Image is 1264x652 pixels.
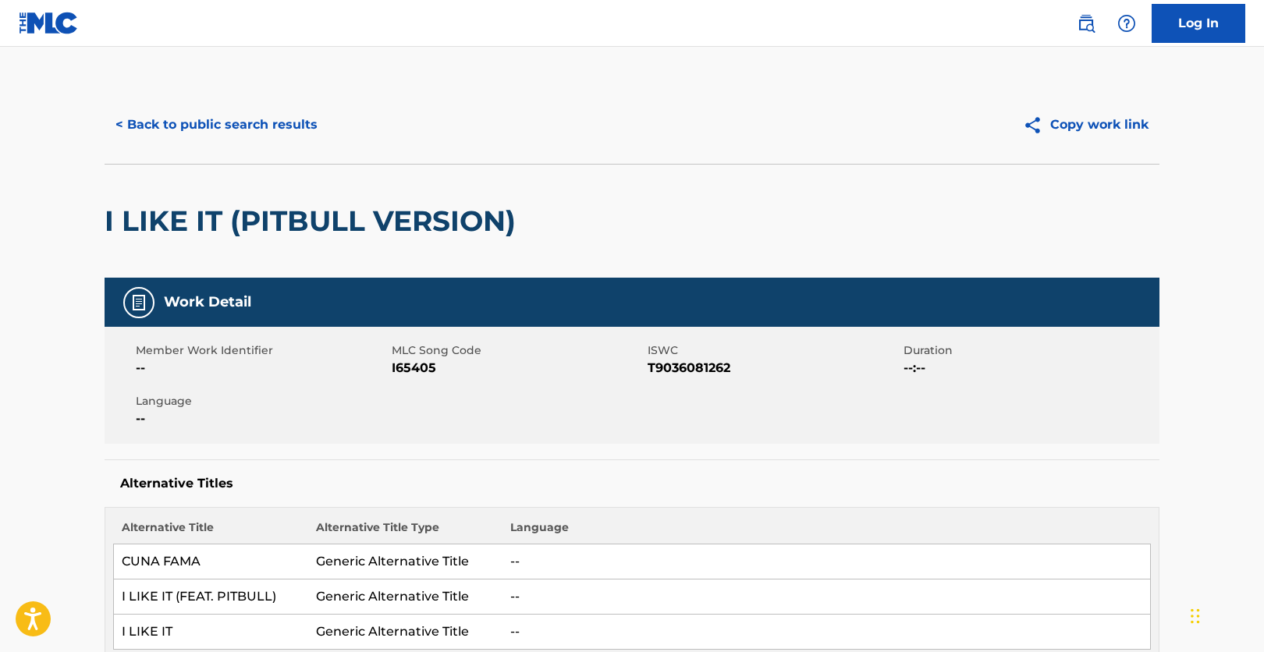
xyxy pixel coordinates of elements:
span: Language [136,393,388,409]
td: Generic Alternative Title [308,615,502,650]
img: Copy work link [1023,115,1050,135]
button: Copy work link [1012,105,1159,144]
div: Help [1111,8,1142,39]
span: -- [136,359,388,377]
a: Public Search [1070,8,1102,39]
h5: Alternative Titles [120,476,1144,491]
td: Generic Alternative Title [308,579,502,615]
button: < Back to public search results [105,105,328,144]
td: -- [502,579,1151,615]
img: help [1117,14,1136,33]
img: search [1077,14,1095,33]
span: Duration [904,342,1156,359]
td: I LIKE IT [114,615,308,650]
iframe: Chat Widget [1186,577,1264,652]
span: I65405 [392,359,644,377]
span: T9036081262 [648,359,900,377]
td: Generic Alternative Title [308,544,502,579]
h5: Work Detail [164,293,251,311]
th: Alternative Title Type [308,519,502,544]
h2: I LIKE IT (PITBULL VERSION) [105,204,524,239]
td: -- [502,615,1151,650]
img: MLC Logo [19,12,79,34]
span: Member Work Identifier [136,342,388,359]
th: Language [502,519,1151,544]
img: Work Detail [130,293,148,312]
a: Log In [1152,4,1245,43]
span: -- [136,409,388,428]
span: MLC Song Code [392,342,644,359]
th: Alternative Title [114,519,308,544]
td: CUNA FAMA [114,544,308,579]
div: Drag [1191,593,1200,640]
td: -- [502,544,1151,579]
span: ISWC [648,342,900,359]
span: --:-- [904,359,1156,377]
td: I LIKE IT (FEAT. PITBULL) [114,579,308,615]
